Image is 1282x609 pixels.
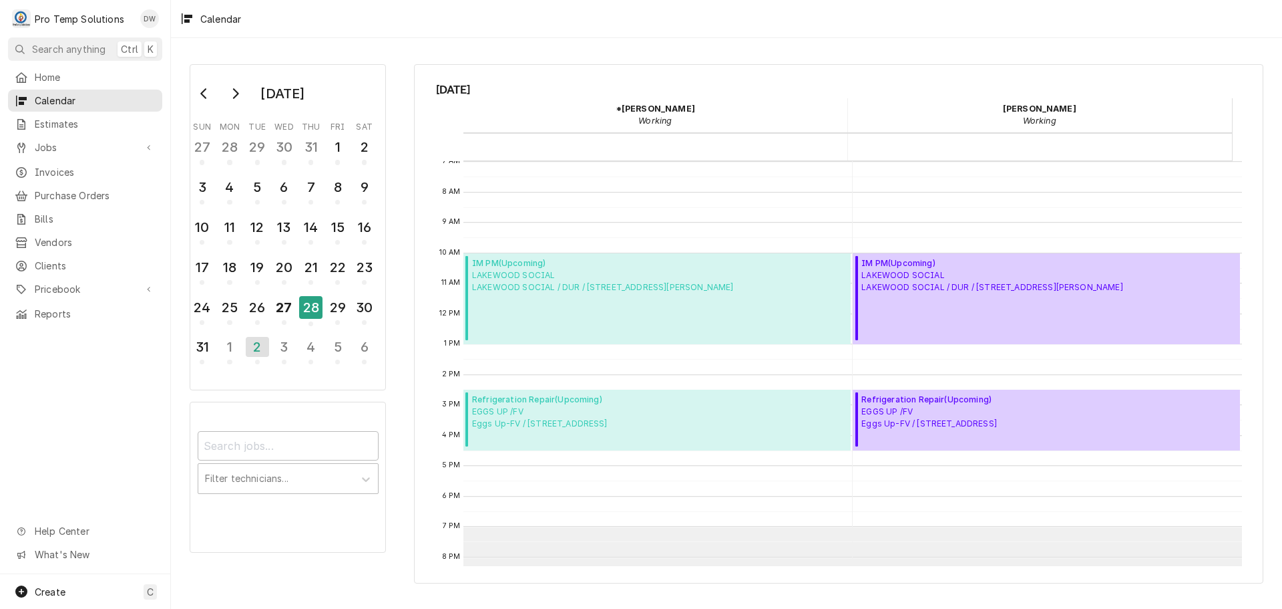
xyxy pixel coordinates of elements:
div: [Service] IM PM LAKEWOOD SOCIAL LAKEWOOD SOCIAL / DUR / 1920 Chapel Hill Rd, Durham, NC 27707 ID:... [463,253,851,345]
div: 20 [274,257,294,277]
span: K [148,42,154,56]
input: Search jobs... [198,431,379,461]
div: 2 [246,337,269,357]
button: Go to previous month [191,83,218,104]
span: Invoices [35,165,156,179]
span: 6 PM [439,491,464,501]
span: 10 AM [436,247,464,258]
th: Monday [216,117,244,133]
span: Calendar [35,94,156,108]
div: Pro Temp Solutions's Avatar [12,9,31,28]
button: Go to next month [222,83,248,104]
em: Working [638,116,672,126]
div: 12 [247,217,268,237]
a: Go to Jobs [8,136,162,158]
span: Bills [35,212,156,226]
div: Calendar Calendar [414,64,1263,584]
span: IM PM ( Upcoming ) [861,257,1122,269]
span: Jobs [35,140,136,154]
span: 11 AM [438,277,464,288]
div: 3 [274,337,294,357]
div: 24 [192,297,212,318]
div: 5 [247,177,268,197]
div: 8 [327,177,348,197]
a: Go to What's New [8,543,162,566]
div: 31 [192,337,212,357]
a: Go to Help Center [8,520,162,542]
div: 9 [354,177,375,197]
a: Home [8,66,162,88]
strong: *[PERSON_NAME] [616,104,695,114]
div: Dana Williams's Avatar [140,9,159,28]
span: What's New [35,547,154,562]
div: 31 [300,137,321,157]
span: 8 AM [439,187,464,197]
div: 30 [354,297,375,318]
div: 21 [300,257,321,277]
span: Search anything [32,42,105,56]
div: [Service] IM PM LAKEWOOD SOCIAL LAKEWOOD SOCIAL / DUR / 1920 Chapel Hill Rd, Durham, NC 27707 ID:... [853,253,1241,345]
div: 1 [219,337,240,357]
span: Create [35,586,65,598]
strong: [PERSON_NAME] [1003,104,1076,114]
a: Calendar [8,90,162,112]
div: 28 [219,137,240,157]
span: C [147,585,154,599]
span: EGGS UP /FV Eggs Up-FV / [STREET_ADDRESS] [861,406,997,430]
div: Calendar Filters [190,402,386,553]
span: 5 PM [439,460,464,471]
div: 3 [192,177,212,197]
div: 6 [274,177,294,197]
span: LAKEWOOD SOCIAL LAKEWOOD SOCIAL / DUR / [STREET_ADDRESS][PERSON_NAME] [472,269,733,293]
div: 18 [219,257,240,277]
div: 4 [219,177,240,197]
div: Refrigeration Repair(Upcoming)EGGS UP /FVEggs Up-FV / [STREET_ADDRESS] [853,390,1241,451]
div: 22 [327,257,348,277]
th: Sunday [189,117,216,133]
div: 14 [300,217,321,237]
span: Vendors [35,235,156,249]
div: 5 [327,337,348,357]
span: 12 PM [436,308,464,319]
div: 15 [327,217,348,237]
span: Refrigeration Repair ( Upcoming ) [472,394,608,406]
div: 11 [219,217,240,237]
div: 1 [327,137,348,157]
div: 29 [327,297,348,318]
div: 29 [247,137,268,157]
a: Bills [8,208,162,230]
a: Purchase Orders [8,185,162,207]
span: Pricebook [35,282,136,296]
div: [Service] Refrigeration Repair EGGS UP /FV Eggs Up-FV / 1436 N Main St, Fuquay-Varina, NC 27526 I... [853,390,1241,451]
div: [Service] Refrigeration Repair EGGS UP /FV Eggs Up-FV / 1436 N Main St, Fuquay-Varina, NC 27526 I... [463,390,851,451]
span: LAKEWOOD SOCIAL LAKEWOOD SOCIAL / DUR / [STREET_ADDRESS][PERSON_NAME] [861,269,1122,293]
div: 30 [274,137,294,157]
div: 27 [192,137,212,157]
div: [DATE] [256,82,309,105]
div: 19 [247,257,268,277]
span: 9 AM [439,217,464,227]
div: 2 [354,137,375,157]
div: 23 [354,257,375,277]
a: Vendors [8,231,162,253]
th: Thursday [298,117,325,133]
button: Search anythingCtrlK [8,37,162,61]
span: Ctrl [121,42,138,56]
span: Reports [35,307,156,321]
a: Clients [8,255,162,277]
span: EGGS UP /FV Eggs Up-FV / [STREET_ADDRESS] [472,406,608,430]
span: 3 PM [439,399,464,410]
span: Purchase Orders [35,189,156,203]
th: Friday [325,117,351,133]
span: Home [35,70,156,84]
span: 8 PM [439,552,464,562]
div: 26 [247,297,268,318]
div: Pro Temp Solutions [35,12,124,26]
span: Clients [35,259,156,273]
div: 17 [192,257,212,277]
div: P [12,9,31,28]
div: *Kevin Williams - Working [463,98,848,132]
em: Working [1023,116,1056,126]
a: Reports [8,303,162,325]
div: DW [140,9,159,28]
